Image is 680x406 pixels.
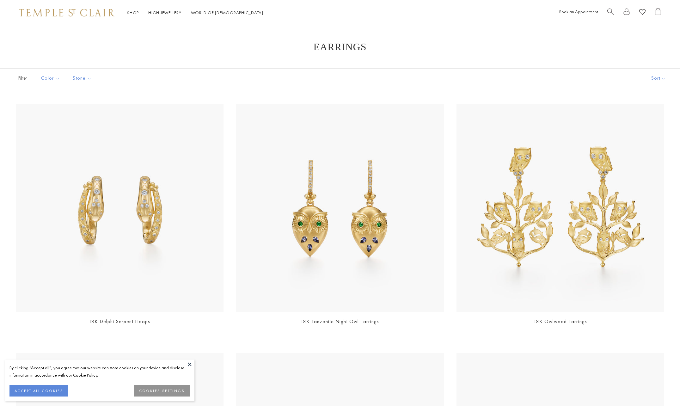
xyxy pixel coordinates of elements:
a: 18K Owlwood Earrings [534,318,587,325]
div: By clicking “Accept all”, you agree that our website can store cookies on your device and disclos... [9,364,190,379]
button: Color [36,71,65,85]
img: 18K Owlwood Earrings [456,104,664,312]
a: E36887-OWLTZTGE36887-OWLTZTG [236,104,444,312]
a: Book an Appointment [559,9,598,15]
img: E36887-OWLTZTG [236,104,444,312]
a: View Wishlist [639,8,646,18]
a: Search [607,8,614,18]
a: High JewelleryHigh Jewellery [148,10,181,15]
a: 18K Delphi Serpent Hoops [89,318,150,325]
button: COOKIES SETTINGS [134,385,190,397]
a: World of [DEMOGRAPHIC_DATA]World of [DEMOGRAPHIC_DATA] [191,10,263,15]
a: 18K Tanzanite Night Owl Earrings [301,318,379,325]
a: E31811-OWLWOOD18K Owlwood Earrings [456,104,664,312]
button: Stone [68,71,96,85]
a: 18K Delphi Serpent Hoops18K Delphi Serpent Hoops [16,104,224,312]
span: Color [38,74,65,82]
a: Open Shopping Bag [655,8,661,18]
img: 18K Delphi Serpent Hoops [16,104,224,312]
button: Show sort by [637,69,680,88]
span: Stone [70,74,96,82]
img: Temple St. Clair [19,9,114,16]
a: ShopShop [127,10,139,15]
h1: Earrings [25,41,655,52]
iframe: Gorgias live chat messenger [648,376,674,400]
nav: Main navigation [127,9,263,17]
button: ACCEPT ALL COOKIES [9,385,68,397]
